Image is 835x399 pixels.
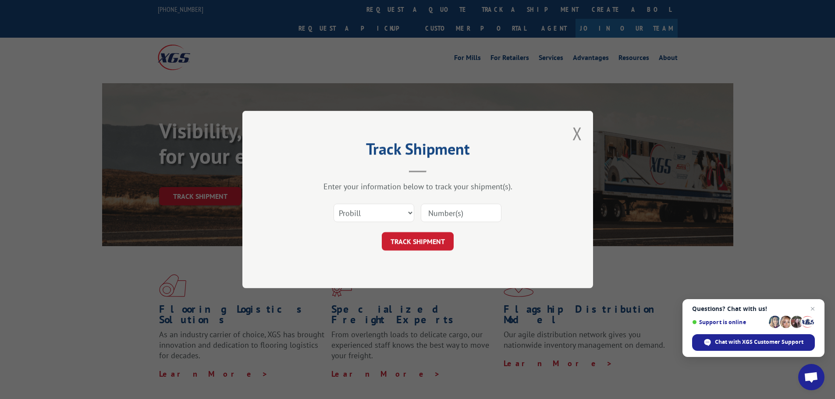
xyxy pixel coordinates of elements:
div: Open chat [798,364,824,390]
div: Chat with XGS Customer Support [692,334,815,351]
button: Close modal [572,122,582,145]
input: Number(s) [421,204,501,222]
span: Questions? Chat with us! [692,305,815,312]
span: Support is online [692,319,766,325]
span: Close chat [807,304,818,314]
span: Chat with XGS Customer Support [715,338,803,346]
button: TRACK SHIPMENT [382,232,454,251]
div: Enter your information below to track your shipment(s). [286,181,549,191]
h2: Track Shipment [286,143,549,159]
